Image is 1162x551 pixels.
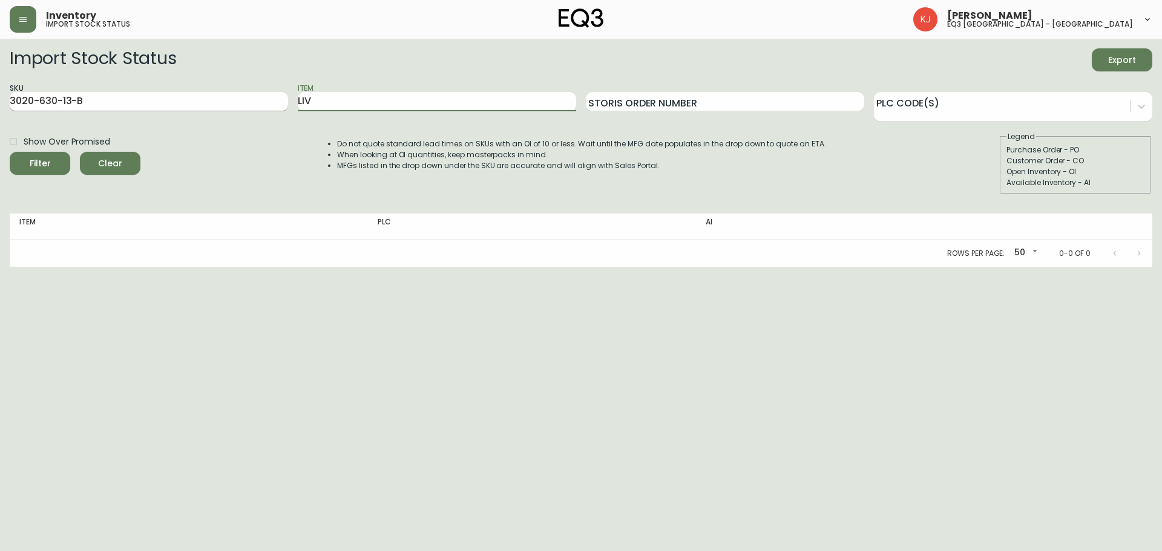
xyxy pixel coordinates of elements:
[337,160,826,171] li: MFGs listed in the drop down under the SKU are accurate and will align with Sales Portal.
[80,152,140,175] button: Clear
[1006,145,1144,155] div: Purchase Order - PO
[46,21,130,28] h5: import stock status
[368,214,696,240] th: PLC
[90,156,131,171] span: Clear
[1006,131,1036,142] legend: Legend
[337,149,826,160] li: When looking at OI quantities, keep masterpacks in mind.
[30,156,51,171] div: Filter
[1006,177,1144,188] div: Available Inventory - AI
[696,214,957,240] th: AI
[10,152,70,175] button: Filter
[1006,155,1144,166] div: Customer Order - CO
[1092,48,1152,71] button: Export
[913,7,937,31] img: 24a625d34e264d2520941288c4a55f8e
[1101,53,1143,68] span: Export
[1006,166,1144,177] div: Open Inventory - OI
[947,248,1005,259] p: Rows per page:
[337,139,826,149] li: Do not quote standard lead times on SKUs with an OI of 10 or less. Wait until the MFG date popula...
[947,21,1133,28] h5: eq3 [GEOGRAPHIC_DATA] - [GEOGRAPHIC_DATA]
[1059,248,1091,259] p: 0-0 of 0
[1009,243,1040,263] div: 50
[947,11,1032,21] span: [PERSON_NAME]
[559,8,603,28] img: logo
[10,214,368,240] th: Item
[10,48,176,71] h2: Import Stock Status
[24,135,110,148] span: Show Over Promised
[46,11,96,21] span: Inventory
